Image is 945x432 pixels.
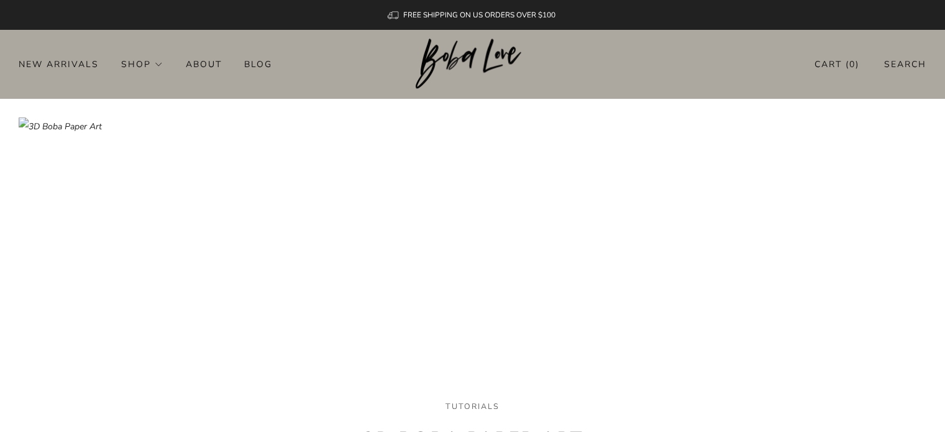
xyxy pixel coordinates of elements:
[19,117,926,422] img: 3D Boba Paper Art
[416,39,529,90] img: Boba Love
[19,54,99,74] a: New Arrivals
[186,54,222,74] a: About
[244,54,272,74] a: Blog
[884,54,926,75] a: Search
[121,54,163,74] a: Shop
[849,58,856,70] items-count: 0
[445,401,500,411] a: tutorials
[815,54,859,75] a: Cart
[403,10,555,20] span: FREE SHIPPING ON US ORDERS OVER $100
